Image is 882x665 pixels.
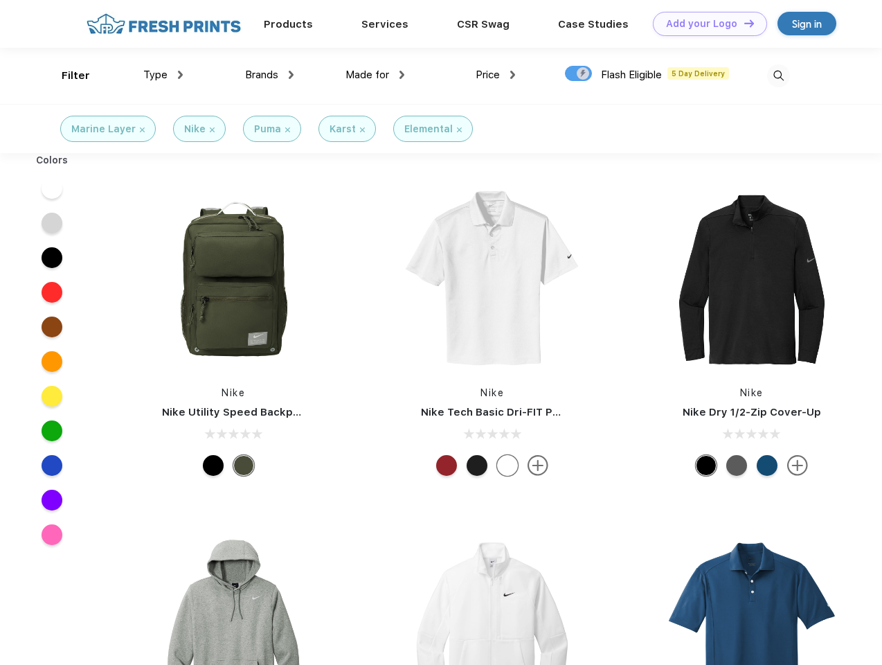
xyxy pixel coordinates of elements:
[744,19,754,27] img: DT
[143,69,168,81] span: Type
[178,71,183,79] img: dropdown.png
[345,69,389,81] span: Made for
[497,455,518,476] div: White
[233,455,254,476] div: Cargo Khaki
[528,455,548,476] img: more.svg
[264,18,313,30] a: Products
[726,455,747,476] div: Black Heather
[667,67,729,80] span: 5 Day Delivery
[601,69,662,81] span: Flash Eligible
[660,188,844,372] img: func=resize&h=266
[26,153,79,168] div: Colors
[457,18,510,30] a: CSR Swag
[480,387,504,398] a: Nike
[740,387,764,398] a: Nike
[792,16,822,32] div: Sign in
[777,12,836,35] a: Sign in
[421,406,569,418] a: Nike Tech Basic Dri-FIT Polo
[210,127,215,132] img: filter_cancel.svg
[360,127,365,132] img: filter_cancel.svg
[141,188,325,372] img: func=resize&h=266
[510,71,515,79] img: dropdown.png
[184,122,206,136] div: Nike
[82,12,245,36] img: fo%20logo%202.webp
[140,127,145,132] img: filter_cancel.svg
[683,406,821,418] a: Nike Dry 1/2-Zip Cover-Up
[71,122,136,136] div: Marine Layer
[436,455,457,476] div: Pro Red
[222,387,245,398] a: Nike
[666,18,737,30] div: Add your Logo
[757,455,777,476] div: Gym Blue
[467,455,487,476] div: Black
[162,406,312,418] a: Nike Utility Speed Backpack
[254,122,281,136] div: Puma
[404,122,453,136] div: Elemental
[203,455,224,476] div: Black
[285,127,290,132] img: filter_cancel.svg
[62,68,90,84] div: Filter
[787,455,808,476] img: more.svg
[399,71,404,79] img: dropdown.png
[696,455,717,476] div: Black
[400,188,584,372] img: func=resize&h=266
[361,18,408,30] a: Services
[457,127,462,132] img: filter_cancel.svg
[289,71,294,79] img: dropdown.png
[767,64,790,87] img: desktop_search.svg
[245,69,278,81] span: Brands
[330,122,356,136] div: Karst
[476,69,500,81] span: Price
